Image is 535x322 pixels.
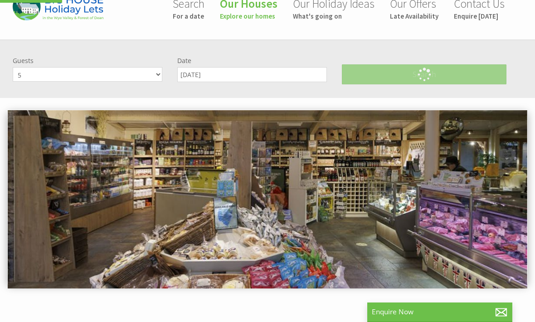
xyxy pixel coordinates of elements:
[342,64,506,84] button: Search
[454,12,505,20] small: Enquire [DATE]
[173,12,204,20] small: For a date
[293,12,374,20] small: What's going on
[390,12,438,20] small: Late Availability
[220,12,277,20] small: Explore our homes
[13,56,162,65] label: Guests
[413,69,436,79] span: Search
[177,56,327,65] label: Date
[372,307,508,317] p: Enquire Now
[177,67,327,82] input: Arrival Date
